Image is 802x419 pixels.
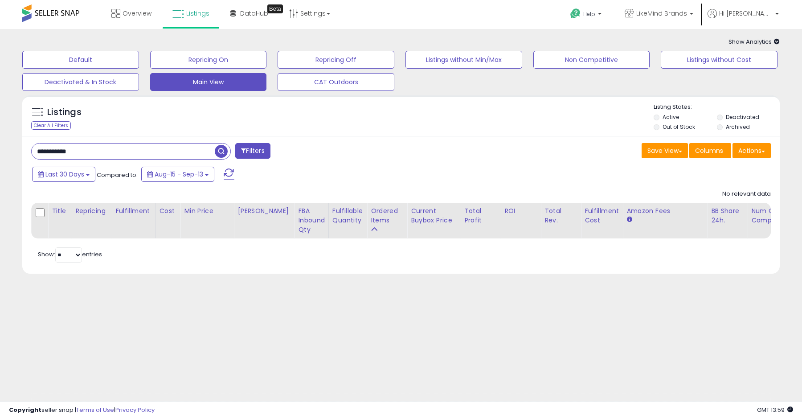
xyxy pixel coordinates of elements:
[544,206,577,225] div: Total Rev.
[267,4,283,13] div: Tooltip anchor
[38,250,102,259] span: Show: entries
[371,206,403,225] div: Ordered Items
[141,167,214,182] button: Aug-15 - Sep-13
[32,167,95,182] button: Last 30 Days
[726,123,750,131] label: Archived
[45,170,84,179] span: Last 30 Days
[160,206,177,216] div: Cost
[123,9,151,18] span: Overview
[186,9,209,18] span: Listings
[47,106,82,119] h5: Listings
[726,113,759,121] label: Deactivated
[115,206,151,216] div: Fulfillment
[708,9,779,29] a: Hi [PERSON_NAME]
[405,51,522,69] button: Listings without Min/Max
[728,37,780,46] span: Show Analytics
[184,206,230,216] div: Min Price
[711,206,744,225] div: BB Share 24h.
[332,206,363,225] div: Fulfillable Quantity
[464,206,497,225] div: Total Profit
[626,216,632,224] small: Amazon Fees.
[52,206,68,216] div: Title
[155,170,203,179] span: Aug-15 - Sep-13
[22,51,139,69] button: Default
[235,143,270,159] button: Filters
[661,51,777,69] button: Listings without Cost
[504,206,537,216] div: ROI
[626,206,704,216] div: Amazon Fees
[570,8,581,19] i: Get Help
[31,121,71,130] div: Clear All Filters
[585,206,619,225] div: Fulfillment Cost
[636,9,687,18] span: LikeMind Brands
[278,51,394,69] button: Repricing Off
[533,51,650,69] button: Non Competitive
[237,206,291,216] div: [PERSON_NAME]
[751,206,784,225] div: Num of Comp.
[663,123,695,131] label: Out of Stock
[150,73,267,91] button: Main View
[732,143,771,158] button: Actions
[22,73,139,91] button: Deactivated & In Stock
[75,206,108,216] div: Repricing
[663,113,679,121] label: Active
[240,9,268,18] span: DataHub
[97,171,138,179] span: Compared to:
[278,73,394,91] button: CAT Outdoors
[411,206,457,225] div: Current Buybox Price
[722,190,771,198] div: No relevant data
[689,143,731,158] button: Columns
[563,1,610,29] a: Help
[695,146,723,155] span: Columns
[654,103,779,111] p: Listing States:
[719,9,773,18] span: Hi [PERSON_NAME]
[583,10,595,18] span: Help
[642,143,688,158] button: Save View
[298,206,325,234] div: FBA inbound Qty
[150,51,267,69] button: Repricing On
